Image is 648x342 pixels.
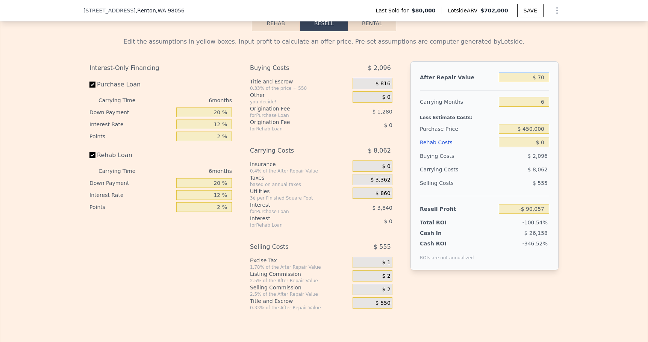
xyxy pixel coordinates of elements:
div: 2.5% of the After Repair Value [250,291,350,297]
div: Carrying Costs [420,163,467,176]
div: for Rehab Loan [250,222,334,228]
div: Title and Escrow [250,297,350,305]
span: $ 0 [384,218,392,224]
span: $ 860 [375,190,391,197]
div: ROIs are not annualized [420,247,474,261]
div: Origination Fee [250,105,334,112]
span: $ 8,062 [368,144,391,157]
span: $ 2 [382,273,391,280]
div: Edit the assumptions in yellow boxes. Input profit to calculate an offer price. Pre-set assumptio... [89,37,559,46]
div: 0.33% of the After Repair Value [250,305,350,311]
span: $ 2 [382,286,391,293]
div: 3¢ per Finished Square Foot [250,195,350,201]
div: Insurance [250,160,350,168]
span: , WA 98056 [156,8,185,14]
button: Rental [348,15,396,31]
span: -100.54% [522,219,548,225]
span: $ 555 [533,180,548,186]
div: 0.33% of the price + 550 [250,85,350,91]
label: Purchase Loan [89,78,173,91]
span: $ 8,062 [528,166,548,173]
div: for Rehab Loan [250,126,334,132]
div: Utilities [250,188,350,195]
span: $ 26,158 [524,230,548,236]
div: based on annual taxes [250,182,350,188]
span: $ 3,840 [372,205,392,211]
div: Resell Profit [420,202,496,216]
span: $ 2,096 [368,61,391,75]
div: Down Payment [89,177,173,189]
input: Purchase Loan [89,82,95,88]
div: Other [250,91,350,99]
div: Selling Commission [250,284,350,291]
div: 6 months [150,165,232,177]
span: $ 550 [375,300,391,307]
div: Excise Tax [250,257,350,264]
div: for Purchase Loan [250,112,334,118]
div: Cash In [420,229,467,237]
span: $ 0 [384,122,392,128]
label: Rehab Loan [89,148,173,162]
span: , Renton [136,7,185,14]
div: Less Estimate Costs: [420,109,549,122]
div: Selling Costs [420,176,496,190]
div: 2.5% of the After Repair Value [250,278,350,284]
span: $ 1,280 [372,109,392,115]
div: Down Payment [89,106,173,118]
div: for Purchase Loan [250,209,334,215]
div: Interest Rate [89,189,173,201]
div: Interest [250,215,334,222]
div: 1.78% of the After Repair Value [250,264,350,270]
div: Carrying Costs [250,144,334,157]
div: 6 months [150,94,232,106]
span: $ 816 [375,80,391,87]
span: $ 0 [382,94,391,101]
div: Carrying Time [98,94,147,106]
button: Show Options [550,3,565,18]
button: Resell [300,15,348,31]
div: Buying Costs [420,149,496,163]
div: After Repair Value [420,71,496,84]
div: Points [89,130,173,142]
div: Origination Fee [250,118,334,126]
span: $ 3,362 [370,177,390,183]
div: Buying Costs [250,61,334,75]
input: Rehab Loan [89,152,95,158]
button: SAVE [517,4,544,17]
button: Rehab [252,15,300,31]
div: Title and Escrow [250,78,350,85]
div: Rehab Costs [420,136,496,149]
div: Purchase Price [420,122,496,136]
div: Interest Rate [89,118,173,130]
div: Total ROI [420,219,467,226]
div: Carrying Time [98,165,147,177]
span: $ 0 [382,163,391,170]
span: Lotside ARV [448,7,480,14]
span: $80,000 [412,7,436,14]
span: -346.52% [522,241,548,247]
span: $ 1 [382,259,391,266]
div: Selling Costs [250,240,334,254]
div: Interest-Only Financing [89,61,232,75]
span: Last Sold for [375,7,412,14]
div: Carrying Months [420,95,496,109]
div: Listing Commission [250,270,350,278]
span: [STREET_ADDRESS] [83,7,136,14]
div: Cash ROI [420,240,474,247]
div: Taxes [250,174,350,182]
div: you decide! [250,99,350,105]
div: Points [89,201,173,213]
span: $702,000 [480,8,508,14]
div: 0.4% of the After Repair Value [250,168,350,174]
div: Interest [250,201,334,209]
span: $ 2,096 [528,153,548,159]
span: $ 555 [374,240,391,254]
